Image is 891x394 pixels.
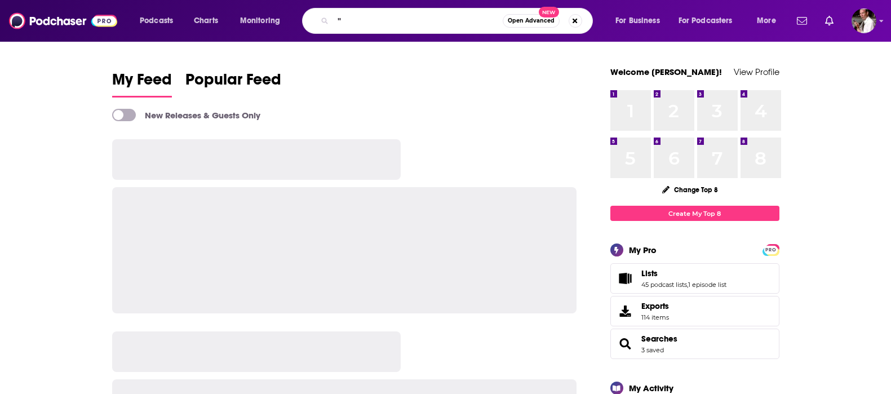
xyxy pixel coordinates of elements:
a: My Feed [112,70,172,98]
a: Show notifications dropdown [821,11,838,30]
a: Show notifications dropdown [792,11,812,30]
span: Monitoring [240,13,280,29]
a: PRO [764,245,778,254]
span: Exports [641,301,669,311]
span: Charts [194,13,218,29]
span: Exports [614,303,637,319]
span: 114 items [641,313,669,321]
a: Lists [641,268,726,278]
a: Searches [641,334,677,344]
span: Lists [610,263,779,294]
button: open menu [671,12,749,30]
span: Lists [641,268,658,278]
a: Create My Top 8 [610,206,779,221]
span: Open Advanced [508,18,555,24]
input: Search podcasts, credits, & more... [333,12,503,30]
button: Change Top 8 [655,183,725,197]
button: open menu [608,12,674,30]
span: My Feed [112,70,172,96]
span: New [539,7,559,17]
a: Welcome [PERSON_NAME]! [610,67,722,77]
a: Popular Feed [185,70,281,98]
button: open menu [749,12,790,30]
a: New Releases & Guests Only [112,109,260,121]
a: 1 episode list [688,281,726,289]
a: 45 podcast lists [641,281,687,289]
span: Logged in as Quarto [852,8,876,33]
a: Charts [187,12,225,30]
div: My Activity [629,383,673,393]
span: PRO [764,246,778,254]
span: Popular Feed [185,70,281,96]
span: For Business [615,13,660,29]
button: open menu [232,12,295,30]
a: Exports [610,296,779,326]
div: My Pro [629,245,657,255]
div: Search podcasts, credits, & more... [313,8,604,34]
span: Searches [610,329,779,359]
button: Open AdvancedNew [503,14,560,28]
button: open menu [132,12,188,30]
a: 3 saved [641,346,664,354]
a: View Profile [734,67,779,77]
span: More [757,13,776,29]
a: Searches [614,336,637,352]
button: Show profile menu [852,8,876,33]
img: User Profile [852,8,876,33]
span: , [687,281,688,289]
span: Podcasts [140,13,173,29]
img: Podchaser - Follow, Share and Rate Podcasts [9,10,117,32]
a: Lists [614,271,637,286]
span: For Podcasters [679,13,733,29]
